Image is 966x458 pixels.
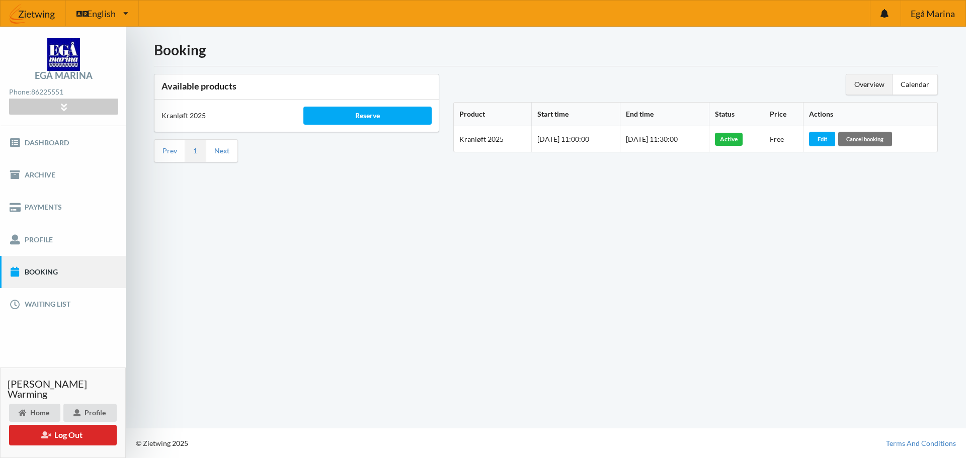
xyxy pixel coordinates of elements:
div: Egå Marina [35,71,93,80]
th: Product [454,103,531,126]
strong: 86225551 [31,87,63,96]
a: Prev [163,146,177,155]
th: End time [620,103,708,126]
div: Reserve [303,107,431,125]
h3: Available products [162,80,432,92]
span: [DATE] 11:00:00 [537,135,589,143]
th: Actions [803,103,937,126]
h1: Booking [154,41,938,59]
th: Price [764,103,803,126]
a: Next [214,146,229,155]
div: Edit [809,132,835,146]
span: Free [770,135,784,143]
a: 1 [193,146,197,155]
div: Calendar [893,74,937,95]
span: [DATE] 11:30:00 [626,135,678,143]
div: Overview [846,74,893,95]
a: Terms And Conditions [886,438,956,448]
div: Kranløft 2025 [154,104,296,128]
div: Active [715,133,743,146]
span: Kranløft 2025 [459,135,504,143]
button: Log Out [9,425,117,445]
div: Phone: [9,85,118,99]
span: [PERSON_NAME] Warming [8,379,118,399]
div: Profile [63,404,117,422]
th: Start time [531,103,620,126]
span: English [87,9,116,18]
img: logo [47,38,80,71]
div: Cancel booking [838,132,892,146]
th: Status [709,103,764,126]
span: Egå Marina [911,9,955,18]
div: Home [9,404,60,422]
